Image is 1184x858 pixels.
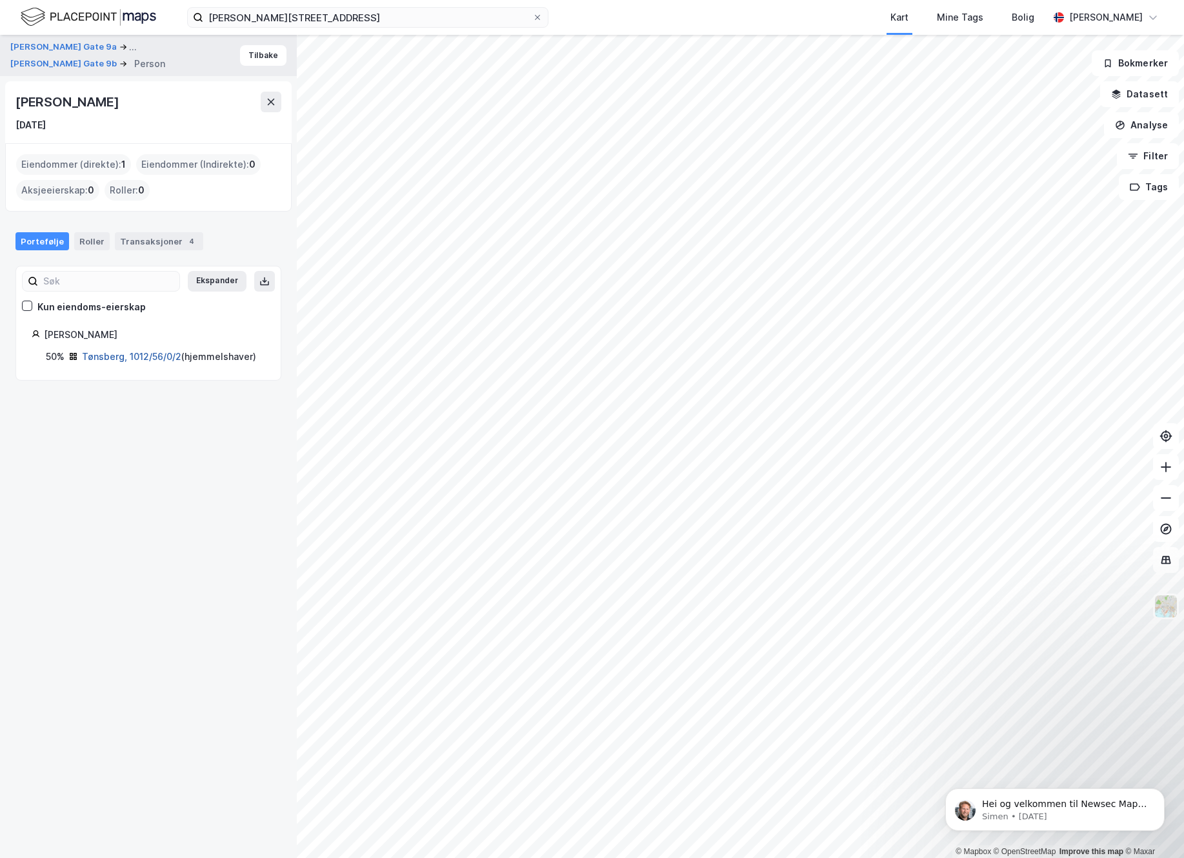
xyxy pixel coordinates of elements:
[937,10,983,25] div: Mine Tags
[994,847,1056,856] a: OpenStreetMap
[185,235,198,248] div: 4
[88,183,94,198] span: 0
[1119,174,1179,200] button: Tags
[138,183,145,198] span: 0
[121,157,126,172] span: 1
[1104,112,1179,138] button: Analyse
[15,232,69,250] div: Portefølje
[74,232,110,250] div: Roller
[37,299,146,315] div: Kun eiendoms-eierskap
[890,10,908,25] div: Kart
[15,92,121,112] div: [PERSON_NAME]
[956,847,991,856] a: Mapbox
[1092,50,1179,76] button: Bokmerker
[44,327,265,343] div: [PERSON_NAME]
[926,761,1184,852] iframe: Intercom notifications message
[129,39,137,55] div: ...
[1154,594,1178,619] img: Z
[203,8,532,27] input: Søk på adresse, matrikkel, gårdeiere, leietakere eller personer
[1069,10,1143,25] div: [PERSON_NAME]
[115,232,203,250] div: Transaksjoner
[21,6,156,28] img: logo.f888ab2527a4732fd821a326f86c7f29.svg
[1117,143,1179,169] button: Filter
[10,57,119,70] button: [PERSON_NAME] Gate 9b
[188,271,246,292] button: Ekspander
[240,45,286,66] button: Tilbake
[82,351,181,362] a: Tønsberg, 1012/56/0/2
[1012,10,1034,25] div: Bolig
[16,180,99,201] div: Aksjeeierskap :
[15,117,46,133] div: [DATE]
[105,180,150,201] div: Roller :
[38,272,179,291] input: Søk
[10,39,119,55] button: [PERSON_NAME] Gate 9a
[249,157,256,172] span: 0
[82,349,256,364] div: ( hjemmelshaver )
[134,56,165,72] div: Person
[1100,81,1179,107] button: Datasett
[136,154,261,175] div: Eiendommer (Indirekte) :
[16,154,131,175] div: Eiendommer (direkte) :
[46,349,65,364] div: 50%
[1059,847,1123,856] a: Improve this map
